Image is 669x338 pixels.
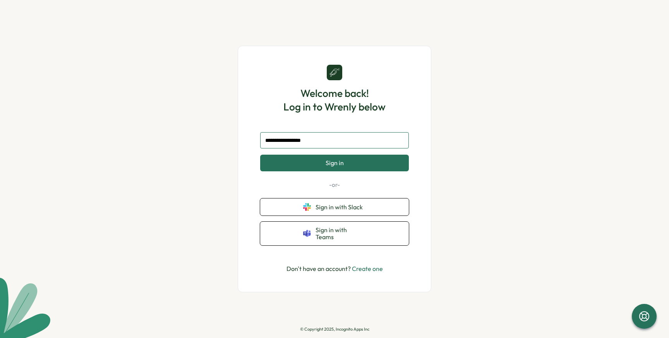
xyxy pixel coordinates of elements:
span: Sign in with Teams [316,226,366,241]
button: Sign in with Slack [260,198,409,216]
h1: Welcome back! Log in to Wrenly below [283,86,386,114]
button: Sign in with Teams [260,222,409,245]
p: Don't have an account? [286,264,383,274]
span: Sign in with Slack [316,203,366,210]
span: Sign in [326,159,344,166]
p: © Copyright 2025, Incognito Apps Inc [300,327,369,332]
p: -or- [260,181,409,189]
a: Create one [352,265,383,272]
button: Sign in [260,155,409,171]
